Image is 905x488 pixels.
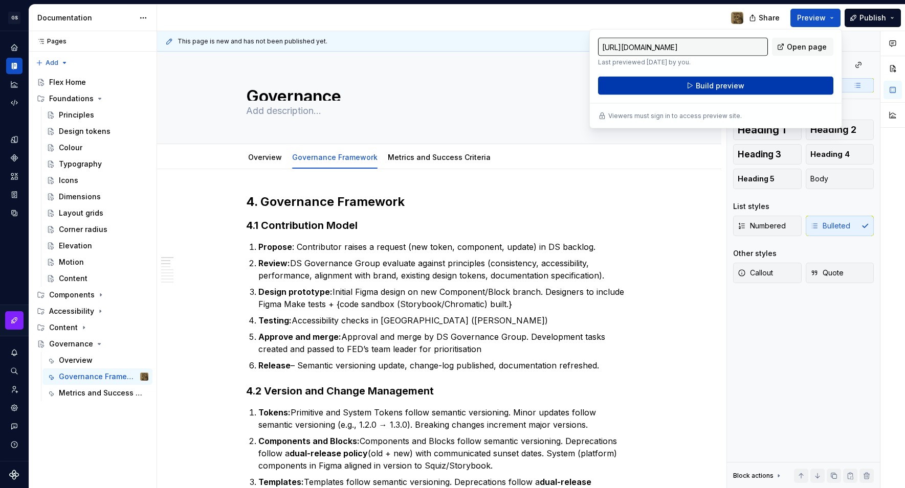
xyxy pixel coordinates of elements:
[738,174,775,184] span: Heading 5
[806,169,874,189] button: Body
[42,107,152,123] a: Principles
[6,168,23,184] div: Assets
[42,352,152,368] a: Overview
[258,436,360,446] strong: Components and Blocks:
[49,306,94,316] div: Accessibility
[33,287,152,303] div: Components
[258,360,291,370] strong: Release
[738,268,773,278] span: Callout
[246,218,633,233] h3: 4.1 Contribution Model
[6,381,23,398] div: Invite team
[42,205,152,221] a: Layout grids
[6,95,23,111] div: Code automation
[258,435,633,472] p: Components and Blocks follow semantic versioning. Deprecations follow a (old + new) with communic...
[6,363,23,379] button: Search ⌘K
[258,241,633,253] p: : Contributor raises a request (new token, component, update) in DS backlog.
[733,472,774,480] div: Block actions
[246,194,633,210] h2: 4. Governance Framework
[733,248,777,259] div: Other styles
[258,257,633,282] p: DS Governance Group evaluate against principles (consistency, accessibility, performance, alignme...
[37,13,134,23] div: Documentation
[738,149,781,159] span: Heading 3
[33,56,71,70] button: Add
[6,418,23,434] button: Contact support
[244,146,286,168] div: Overview
[731,12,743,24] img: David
[6,58,23,74] a: Documentation
[59,175,78,185] div: Icons
[246,384,633,398] h3: 4.2 Version and Change Management
[258,406,633,431] p: Primitive and System Tokens follow semantic versioning. Minor updates follow semantic versioning ...
[59,257,84,267] div: Motion
[733,216,802,236] button: Numbered
[733,201,769,212] div: List styles
[6,39,23,56] a: Home
[42,140,152,156] a: Colour
[42,238,152,254] a: Elevation
[59,192,101,202] div: Dimensions
[6,150,23,166] a: Components
[608,112,742,120] p: Viewers must sign in to access preview site.
[59,241,92,251] div: Elevation
[8,12,20,24] div: GS
[810,174,828,184] span: Body
[33,90,152,107] div: Foundations
[859,13,886,23] span: Publish
[733,263,802,283] button: Callout
[759,13,780,23] span: Share
[290,448,368,458] strong: dual-release policy
[6,187,23,203] a: Storybook stories
[42,189,152,205] a: Dimensions
[292,153,378,161] a: Governance Framework
[59,355,93,365] div: Overview
[388,153,491,161] a: Metrics and Success Criteria
[6,400,23,416] div: Settings
[244,84,631,101] textarea: Governance
[59,159,102,169] div: Typography
[845,9,901,27] button: Publish
[733,169,802,189] button: Heading 5
[787,42,827,52] span: Open page
[42,156,152,172] a: Typography
[696,81,744,91] span: Build preview
[258,314,633,327] p: Accessibility checks in [GEOGRAPHIC_DATA] ([PERSON_NAME])
[258,287,333,297] strong: Design prototype:
[178,37,327,45] span: This page is new and has not been published yet.
[42,221,152,238] a: Corner radius
[810,125,856,135] span: Heading 2
[258,315,292,326] strong: Testing:
[806,120,874,140] button: Heading 2
[6,205,23,221] div: Data sources
[288,146,382,168] div: Governance Framework
[49,94,94,104] div: Foundations
[49,322,78,333] div: Content
[59,110,94,120] div: Principles
[42,270,152,287] a: Content
[6,131,23,148] a: Design tokens
[49,290,95,300] div: Components
[140,373,148,381] img: David
[49,339,93,349] div: Governance
[59,371,138,382] div: Governance Framework
[2,7,27,29] button: GS
[248,153,282,161] a: Overview
[733,120,802,140] button: Heading 1
[258,477,304,487] strong: Templates:
[258,286,633,310] p: Initial Figma design on new Component/Block branch. Designers to include Figma Make tests + {code...
[33,336,152,352] a: Governance
[42,385,152,401] a: Metrics and Success Criteria
[9,470,19,480] svg: Supernova Logo
[598,58,768,66] p: Last previewed [DATE] by you.
[598,77,833,95] button: Build preview
[258,258,290,268] strong: Review:
[797,13,826,23] span: Preview
[790,9,841,27] button: Preview
[6,344,23,361] button: Notifications
[738,221,786,231] span: Numbered
[42,368,152,385] a: Governance FrameworkDavid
